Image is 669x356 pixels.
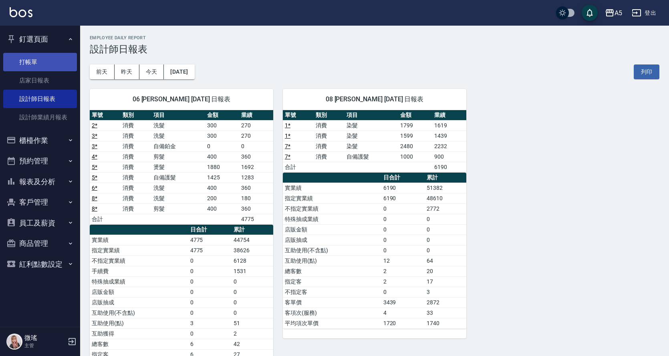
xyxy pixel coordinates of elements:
th: 業績 [239,110,273,121]
td: 合計 [90,214,121,224]
td: 1799 [398,120,432,131]
td: 48610 [425,193,466,203]
td: 3 [425,287,466,297]
td: 客單價 [283,297,381,308]
td: 客項次(服務) [283,308,381,318]
td: 400 [205,183,239,193]
td: 總客數 [90,339,188,349]
th: 單號 [90,110,121,121]
td: 2 [381,276,425,287]
td: 6190 [432,162,466,172]
td: 1531 [232,266,273,276]
th: 類別 [314,110,345,121]
td: 0 [425,235,466,245]
td: 1720 [381,318,425,328]
th: 類別 [121,110,151,121]
td: 44754 [232,235,273,245]
td: 300 [205,120,239,131]
td: 消費 [121,203,151,214]
td: 0 [232,276,273,287]
a: 設計師業績月報表 [3,108,77,127]
td: 0 [188,255,232,266]
td: 燙髮 [151,162,205,172]
td: 染髮 [345,141,398,151]
button: 紅利點數設定 [3,254,77,275]
td: 互助使用(不含點) [90,308,188,318]
td: 0 [381,203,425,214]
button: 商品管理 [3,233,77,254]
td: 互助使用(不含點) [283,245,381,255]
td: 0 [232,287,273,297]
td: 180 [239,193,273,203]
td: 不指定實業績 [90,255,188,266]
span: 08 [PERSON_NAME] [DATE] 日報表 [292,95,457,103]
td: 1439 [432,131,466,141]
td: 33 [425,308,466,318]
td: 1000 [398,151,432,162]
td: 消費 [121,131,151,141]
td: 2 [232,328,273,339]
td: 12 [381,255,425,266]
td: 消費 [121,120,151,131]
a: 打帳單 [3,53,77,71]
td: 1599 [398,131,432,141]
td: 染髮 [345,120,398,131]
td: 店販金額 [283,224,381,235]
td: 360 [239,151,273,162]
table: a dense table [283,110,466,173]
td: 3 [188,318,232,328]
span: 06 [PERSON_NAME] [DATE] 日報表 [99,95,264,103]
td: 0 [425,224,466,235]
td: 指定實業績 [90,245,188,255]
td: 0 [188,266,232,276]
td: 4775 [239,214,273,224]
td: 特殊抽成業績 [90,276,188,287]
td: 店販抽成 [90,297,188,308]
td: 自備護髮 [345,151,398,162]
td: 實業績 [283,183,381,193]
td: 4 [381,308,425,318]
td: 42 [232,339,273,349]
th: 日合計 [188,225,232,235]
td: 消費 [314,131,345,141]
td: 2232 [432,141,466,151]
td: 0 [188,276,232,287]
td: 51 [232,318,273,328]
td: 270 [239,120,273,131]
td: 0 [425,214,466,224]
button: 昨天 [115,64,139,79]
td: 消費 [314,151,345,162]
td: 2480 [398,141,432,151]
td: 6 [188,339,232,349]
td: 0 [239,141,273,151]
th: 項目 [345,110,398,121]
td: 1740 [425,318,466,328]
td: 2 [381,266,425,276]
td: 洗髮 [151,183,205,193]
td: 0 [188,287,232,297]
a: 設計師日報表 [3,90,77,108]
td: 1692 [239,162,273,172]
td: 自備護髮 [151,172,205,183]
th: 業績 [432,110,466,121]
td: 64 [425,255,466,266]
td: 360 [239,203,273,214]
td: 0 [232,308,273,318]
td: 互助使用(點) [90,318,188,328]
td: 4775 [188,235,232,245]
td: 消費 [314,120,345,131]
td: 店販金額 [90,287,188,297]
td: 平均項次單價 [283,318,381,328]
h3: 設計師日報表 [90,44,659,55]
td: 染髮 [345,131,398,141]
th: 項目 [151,110,205,121]
td: 剪髮 [151,203,205,214]
button: 櫃檯作業 [3,130,77,151]
th: 單號 [283,110,314,121]
td: 實業績 [90,235,188,245]
th: 累計 [232,225,273,235]
td: 20 [425,266,466,276]
div: A5 [615,8,622,18]
td: 互助使用(點) [283,255,381,266]
td: 總客數 [283,266,381,276]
